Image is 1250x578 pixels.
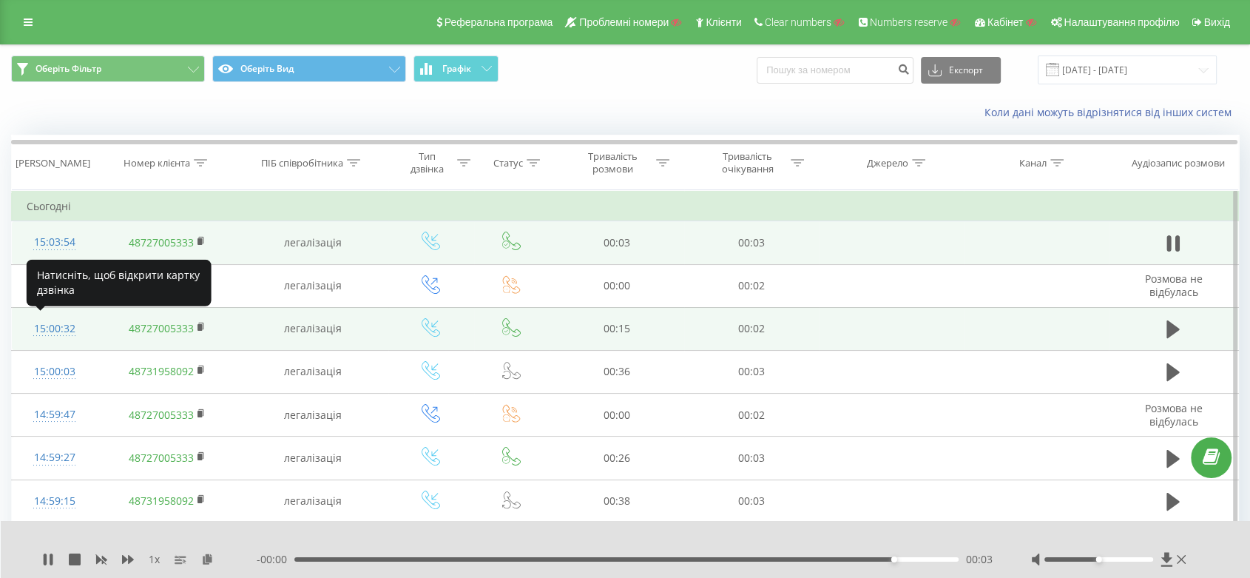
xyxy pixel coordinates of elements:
[1095,557,1101,562] div: Accessibility label
[16,157,90,169] div: [PERSON_NAME]
[11,56,205,82] button: Оберіть Фільтр
[550,264,684,307] td: 00:00
[237,307,388,350] td: легалізація
[573,150,652,175] div: Тривалість розмови
[129,408,194,422] a: 48727005333
[550,437,684,480] td: 00:26
[129,364,194,378] a: 48731958092
[684,394,819,437] td: 00:02
[124,157,190,169] div: Номер клієнта
[257,552,294,567] span: - 00:00
[36,63,101,75] span: Оберіть Фільтр
[891,557,897,562] div: Accessibility label
[149,552,160,567] span: 1 x
[1144,272,1202,299] span: Розмова не відбулась
[402,150,453,175] div: Тип дзвінка
[493,157,523,169] div: Статус
[921,57,1001,84] button: Експорт
[870,16,947,28] span: Numbers reserve
[1132,157,1225,169] div: Аудіозапис розмови
[550,394,684,437] td: 00:00
[212,56,406,82] button: Оберіть Вид
[684,480,819,522] td: 00:03
[966,552,993,567] span: 00:03
[684,307,819,350] td: 00:02
[550,307,684,350] td: 00:15
[12,192,1239,221] td: Сьогодні
[1144,401,1202,429] span: Розмова не відбулась
[550,221,684,264] td: 00:03
[550,350,684,393] td: 00:36
[27,443,83,472] div: 14:59:27
[237,221,388,264] td: легалізація
[765,16,831,28] span: Clear numbers
[550,480,684,522] td: 00:38
[237,437,388,480] td: легалізація
[708,150,787,175] div: Тривалість очікування
[684,221,819,264] td: 00:03
[1204,16,1230,28] span: Вихід
[129,321,194,335] a: 48727005333
[261,157,343,169] div: ПІБ співробітника
[413,56,499,82] button: Графік
[27,315,83,343] div: 15:00:32
[1064,16,1179,28] span: Налаштування профілю
[129,494,194,508] a: 48731958092
[27,228,83,257] div: 15:03:54
[684,264,819,307] td: 00:02
[27,259,212,306] div: Натисніть, щоб відкрити картку дзвінка
[757,57,913,84] input: Пошук за номером
[237,480,388,522] td: легалізація
[237,394,388,437] td: легалізація
[27,357,83,386] div: 15:00:03
[27,487,83,516] div: 14:59:15
[442,64,471,74] span: Графік
[684,350,819,393] td: 00:03
[867,157,908,169] div: Джерело
[684,437,819,480] td: 00:03
[237,350,388,393] td: легалізація
[1019,157,1047,169] div: Канал
[445,16,553,28] span: Реферальна програма
[706,16,742,28] span: Клієнти
[984,105,1239,119] a: Коли дані можуть відрізнятися вiд інших систем
[579,16,669,28] span: Проблемні номери
[27,400,83,429] div: 14:59:47
[987,16,1024,28] span: Кабінет
[237,264,388,307] td: легалізація
[129,451,194,465] a: 48727005333
[129,235,194,249] a: 48727005333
